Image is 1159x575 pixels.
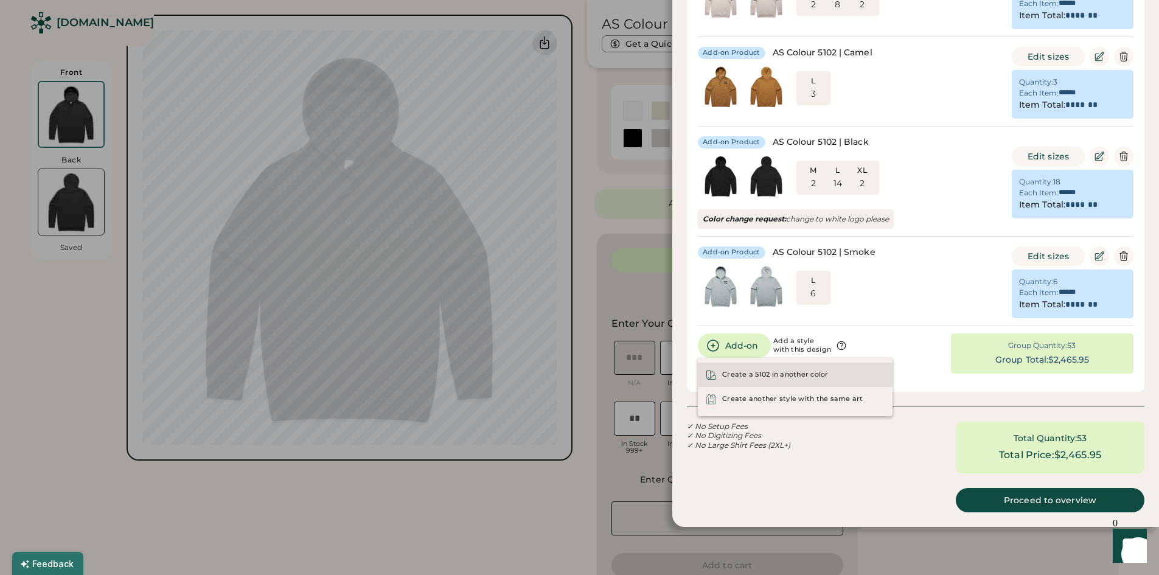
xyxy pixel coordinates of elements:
[1090,147,1109,166] button: Edit Product
[804,76,823,86] div: L
[811,178,816,190] div: 2
[1012,246,1085,266] button: Edit sizes
[1090,47,1109,66] button: Edit Product
[722,370,829,380] div: Create a 5102 in another color
[1114,246,1133,266] button: Delete
[834,178,843,190] div: 14
[1019,177,1053,187] div: Quantity:
[1008,341,1067,350] div: Group Quantity:
[1101,520,1154,573] iframe: Front Chat
[1019,299,1065,311] div: Item Total:
[1077,433,1087,445] div: 53
[773,136,869,148] div: AS Colour 5102 | Black
[1019,99,1065,111] div: Item Total:
[722,394,863,404] div: Create another style with the same art
[810,288,816,300] div: 6
[1019,188,1059,198] div: Each Item:
[705,393,717,405] img: hoodie.svg
[1090,246,1109,266] button: Edit Product
[1019,199,1065,211] div: Item Total:
[773,337,831,354] div: Add a style with this design
[703,214,889,223] em: change to white logo please
[773,47,872,59] div: AS Colour 5102 | Camel
[1114,47,1133,66] button: Delete
[852,166,872,175] div: XL
[995,354,1048,366] div: Group Total:
[703,48,760,58] div: Add-on Product
[1053,77,1057,87] div: 3
[687,422,748,431] em: ✓ No Setup Fees
[1053,177,1060,187] div: 18
[743,64,789,110] img: generate-image
[1019,77,1053,87] div: Quantity:
[1067,341,1076,350] div: 53
[804,276,823,285] div: L
[773,246,875,259] div: AS Colour 5102 | Smoke
[703,214,786,223] strong: Color change request:
[1019,288,1059,298] div: Each Item:
[1114,147,1133,166] button: Delete
[743,263,789,309] img: generate-image
[1019,10,1065,22] div: Item Total:
[687,431,761,440] em: ✓ No Digitizing Fees
[687,441,790,450] em: ✓ No Large Shirt Fees (2XL+)
[698,333,771,358] button: Add-on
[828,166,847,175] div: L
[811,88,816,100] div: 3
[956,488,1144,512] a: Proceed to overview
[698,263,743,309] img: generate-image
[1054,448,1101,462] div: $2,465.95
[1019,88,1059,98] div: Each Item:
[1012,147,1085,166] button: Edit sizes
[999,448,1054,462] div: Total Price:
[1019,277,1053,287] div: Quantity:
[1012,47,1085,66] button: Edit sizes
[703,138,760,147] div: Add-on Product
[698,64,743,110] img: generate-image
[804,166,823,175] div: M
[970,496,1130,504] div: Proceed to overview
[703,248,760,257] div: Add-on Product
[860,178,865,190] div: 2
[1014,433,1077,445] div: Total Quantity:
[743,153,789,199] img: generate-image
[1053,277,1057,287] div: 6
[698,153,743,199] img: generate-image
[1048,354,1089,366] div: $2,465.95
